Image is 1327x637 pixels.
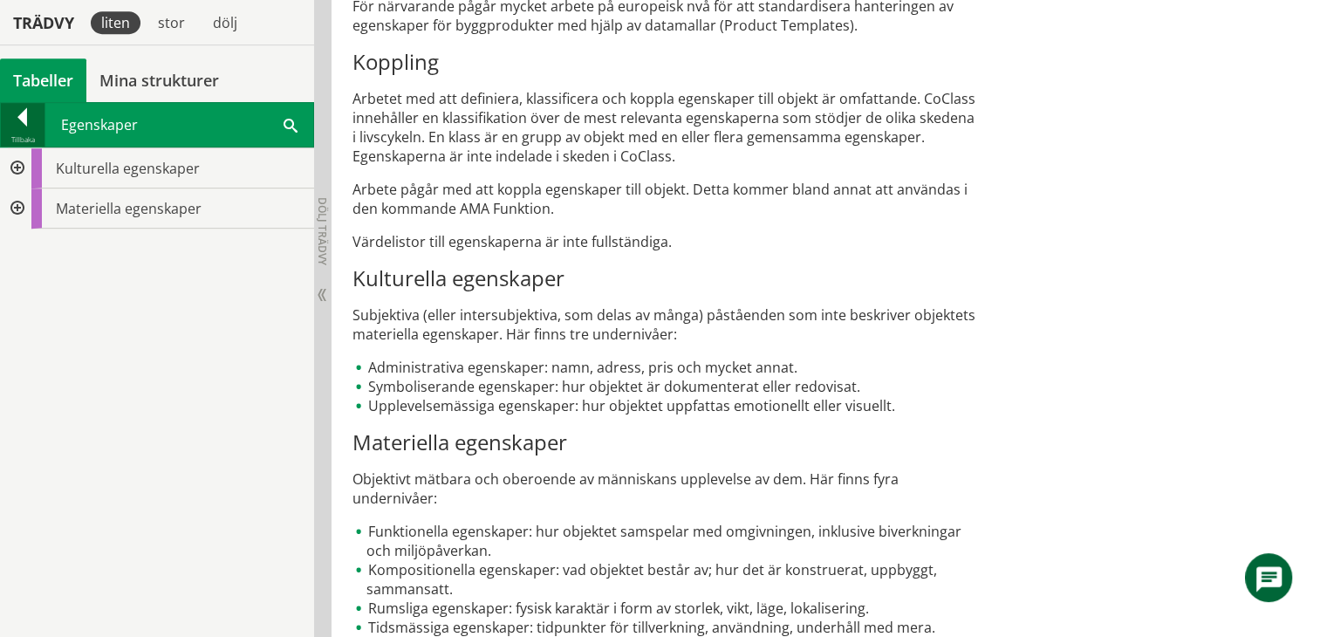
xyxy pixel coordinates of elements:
h3: Materiella egenskaper [352,429,981,455]
div: liten [91,11,140,34]
span: Kulturella egenskaper [56,159,200,178]
p: Arbetet med att definiera, klassificera och koppla egenskaper till objekt är omfattande. CoClass ... [352,89,981,166]
div: Egenskaper [45,103,313,147]
li: Administrativa egenskaper: namn, adress, pris och mycket annat. [352,358,981,377]
div: stor [147,11,195,34]
li: Symboliserande egenskaper: hur objektet är dokumenterat eller redovisat. [352,377,981,396]
div: Tillbaka [1,133,44,147]
li: Upplevelsemässiga egenskaper: hur objektet uppfattas emotionellt eller visuellt. [352,396,981,415]
p: Arbete pågår med att koppla egenskaper till objekt. Detta kommer bland annat att användas i den k... [352,180,981,218]
span: Dölj trädvy [315,197,330,265]
li: Funktionella egenskaper: hur objektet samspelar med omgivningen, inklusive biverkningar och miljö... [352,522,981,560]
li: Kompositionella egenskaper: vad objektet består av; hur det är konstruerat, uppbyggt, sammansatt. [352,560,981,599]
div: Trädvy [3,13,84,32]
li: Rumsliga egenskaper: fysisk karaktär i form av storlek, vikt, läge, lokalisering. [352,599,981,618]
a: Mina strukturer [86,58,232,102]
h3: Koppling [352,49,981,75]
li: Tidsmässiga egenskaper: tidpunkter för tillverkning, användning, underhåll med mera. [352,618,981,637]
p: Värdelistor till egenskaperna är inte fullständiga. [352,232,981,251]
div: dölj [202,11,248,34]
span: Materiella egenskaper [56,199,202,218]
span: Sök i tabellen [284,115,298,134]
h3: Kulturella egenskaper [352,265,981,291]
